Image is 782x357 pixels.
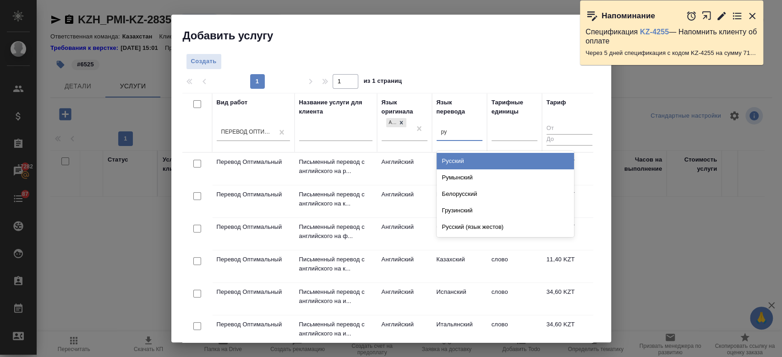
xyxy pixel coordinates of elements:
[492,98,537,116] div: Тарифные единицы
[701,6,712,26] button: Открыть в новой вкладке
[487,250,542,282] td: слово
[640,28,669,36] a: KZ-4255
[432,315,487,347] td: Итальянский
[377,153,432,185] td: Английский
[191,56,217,67] span: Создать
[487,315,542,347] td: слово
[432,153,487,185] td: Русский
[732,11,743,22] button: Перейти в todo
[299,222,372,241] p: Письменный перевод с английского на ф...
[377,250,432,282] td: Английский
[364,76,402,89] span: из 1 страниц
[547,134,592,146] input: До
[547,98,566,107] div: Тариф
[221,128,274,136] div: Перевод Оптимальный
[217,255,290,264] p: Перевод Оптимальный
[432,283,487,315] td: Испанский
[217,222,290,232] p: Перевод Оптимальный
[487,283,542,315] td: слово
[377,283,432,315] td: Английский
[747,11,758,22] button: Закрыть
[299,190,372,208] p: Письменный перевод с английского на к...
[547,123,592,135] input: От
[299,98,372,116] div: Название услуги для клиента
[217,190,290,199] p: Перевод Оптимальный
[716,11,727,22] button: Редактировать
[377,218,432,250] td: Английский
[437,186,574,202] div: Белорусский
[377,185,432,217] td: Английский
[686,11,697,22] button: Отложить
[377,315,432,347] td: Английский
[382,98,427,116] div: Язык оригинала
[299,320,372,338] p: Письменный перевод с английского на и...
[432,250,487,282] td: Казахский
[585,49,758,58] p: Через 5 дней спецификация с кодом KZ-4255 на сумму 71519.02 KZT будет просрочена
[585,27,758,46] p: Спецификация — Напомнить клиенту об оплате
[542,250,597,282] td: 11,40 KZT
[217,287,290,297] p: Перевод Оптимальный
[432,185,487,217] td: Китайский
[602,11,655,21] p: Напоминание
[299,157,372,176] p: Письменный перевод с английского на р...
[299,255,372,273] p: Письменный перевод с английского на к...
[432,218,487,250] td: Французский
[437,153,574,169] div: Русский
[437,219,574,235] div: Русский (язык жестов)
[186,54,222,70] button: Создать
[217,320,290,329] p: Перевод Оптимальный
[542,315,597,347] td: 34,60 KZT
[542,283,597,315] td: 34,60 KZT
[299,287,372,306] p: Письменный перевод с английского на и...
[217,157,290,167] p: Перевод Оптимальный
[217,98,248,107] div: Вид работ
[385,117,407,129] div: Английский
[437,98,482,116] div: Язык перевода
[183,28,611,43] h2: Добавить услугу
[437,169,574,186] div: Румынский
[437,202,574,219] div: Грузинский
[386,118,396,128] div: Английский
